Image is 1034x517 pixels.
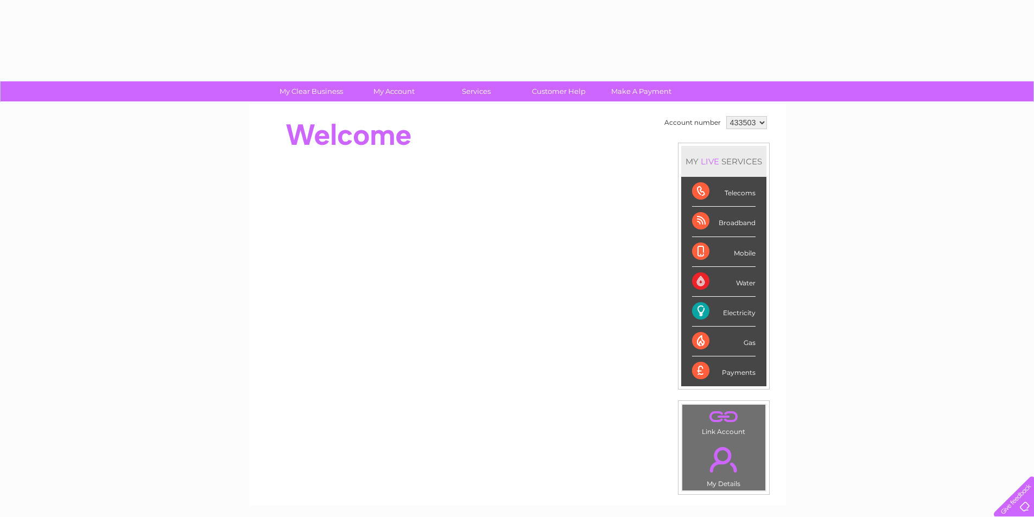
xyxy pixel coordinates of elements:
td: Link Account [682,404,766,438]
a: . [685,407,763,426]
div: Payments [692,356,756,386]
div: Electricity [692,297,756,327]
div: MY SERVICES [681,146,766,177]
div: Telecoms [692,177,756,207]
a: Customer Help [514,81,604,101]
a: My Account [349,81,439,101]
div: Water [692,267,756,297]
a: Make A Payment [597,81,686,101]
div: Broadband [692,207,756,237]
td: My Details [682,438,766,491]
a: My Clear Business [267,81,356,101]
div: Mobile [692,237,756,267]
div: LIVE [699,156,721,167]
td: Account number [662,113,724,132]
a: . [685,441,763,478]
div: Gas [692,327,756,356]
a: Services [432,81,521,101]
